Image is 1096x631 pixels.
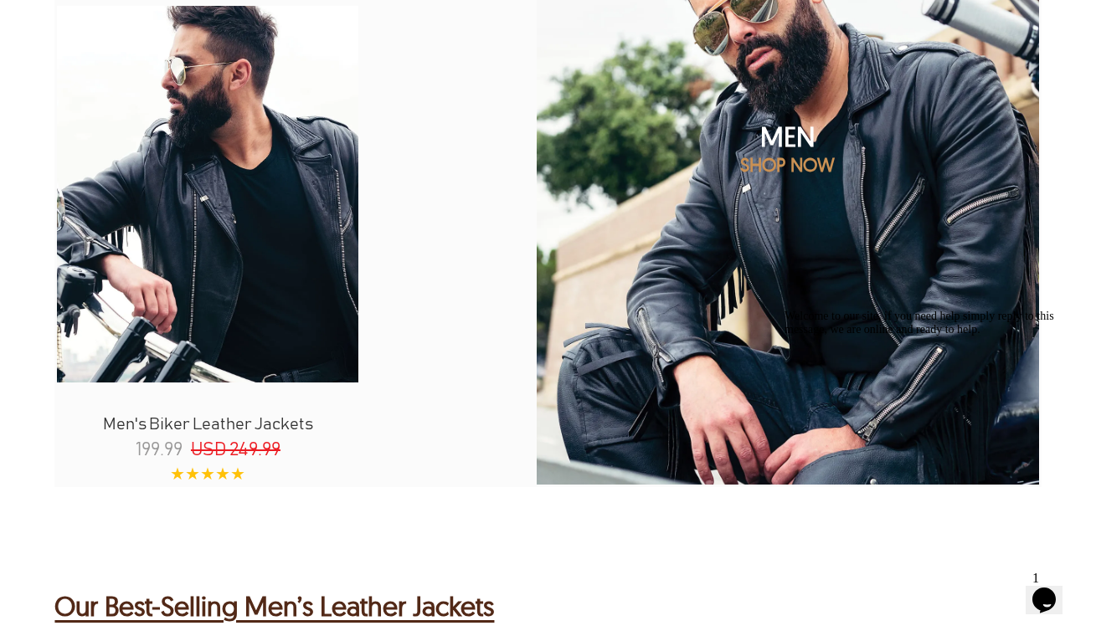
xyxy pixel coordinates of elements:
[7,7,308,33] div: Welcome to our site, if you need help simply reply to this message, we are online and ready to help.
[7,7,276,33] span: Welcome to our site, if you need help simply reply to this message, we are online and ready to help.
[57,464,358,485] p: ★★★★★
[183,441,280,459] span: USD 249.99
[57,416,358,433] p: Men's Biker Leather Jackets
[54,586,494,626] a: Our Best-Selling Men’s Leather Jackets
[57,6,358,485] a: Men Biker Leather JacketsMen's Biker Leather Jackets199.99USD 249.99★★★★★
[534,120,1042,153] h2: MEN
[57,437,358,464] p: 199.99
[778,303,1079,556] iframe: chat widget
[1026,564,1079,614] iframe: chat widget
[534,153,1042,177] p: SHOP NOW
